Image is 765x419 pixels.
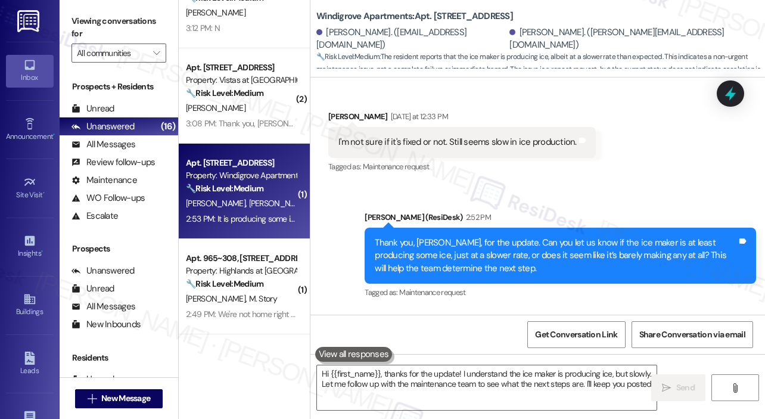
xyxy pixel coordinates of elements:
a: Inbox [6,55,54,87]
div: Property: Vistas at [GEOGRAPHIC_DATA] [186,74,296,86]
span: • [43,189,45,197]
div: Property: Highlands at [GEOGRAPHIC_DATA] Apartments [186,265,296,277]
div: All Messages [71,138,135,151]
div: Property: Windigrove Apartments [186,169,296,182]
a: Buildings [6,289,54,321]
div: Review follow-ups [71,156,155,169]
img: ResiDesk Logo [17,10,42,32]
div: I'm not sure if it's fixed or not. Still seems slow in ice production. [338,136,577,148]
div: Thank you, [PERSON_NAME], for the update. Can you let us know if the ice maker is at least produc... [375,237,737,275]
div: WO Follow-ups [71,192,145,204]
div: 2:53 PM: It is producing some ice, just at a much slower rate. Thank you. [186,213,432,224]
i:  [153,48,160,58]
div: Unanswered [71,265,135,277]
strong: 🔧 Risk Level: Medium [186,88,263,98]
div: Tagged as: [365,284,756,301]
div: All Messages [71,300,135,313]
span: • [41,247,43,256]
div: Unread [71,283,114,295]
div: [DATE] at 12:33 PM [388,110,448,123]
div: Unread [71,103,114,115]
div: [PERSON_NAME] (ResiDesk) [365,211,756,228]
button: New Message [75,389,163,408]
div: Apt. [STREET_ADDRESS] [186,157,296,169]
i:  [662,383,671,393]
button: Share Conversation via email [632,321,753,348]
div: Apt. [STREET_ADDRESS] [186,61,296,74]
div: Escalate [71,210,118,222]
input: All communities [77,44,147,63]
span: Maintenance request [399,287,466,297]
span: [PERSON_NAME] [186,103,245,113]
a: Site Visit • [6,172,54,204]
span: New Message [101,392,150,405]
div: 3:08 PM: Thank you, [PERSON_NAME]. [PERSON_NAME] doesn't need to be on the activities thread. [186,118,528,129]
div: [PERSON_NAME]. ([PERSON_NAME][EMAIL_ADDRESS][DOMAIN_NAME]) [509,26,756,52]
a: Insights • [6,231,54,263]
div: Unread [71,373,114,386]
span: [PERSON_NAME] [186,293,249,304]
i:  [88,394,97,404]
span: : The resident reports that the ice maker is producing ice, albeit at a slower rate than expected... [316,51,765,89]
div: Maintenance [71,174,137,187]
div: [PERSON_NAME]. ([EMAIL_ADDRESS][DOMAIN_NAME]) [316,26,506,52]
i:  [730,383,739,393]
strong: 🔧 Risk Level: Medium [186,183,263,194]
div: [PERSON_NAME] [328,110,596,127]
div: Prospects + Residents [60,80,178,93]
span: [PERSON_NAME] [186,7,245,18]
div: Prospects [60,243,178,255]
strong: 🔧 Risk Level: Medium [186,278,263,289]
div: Residents [60,352,178,364]
div: Apt. 965~308, [STREET_ADDRESS] [186,252,296,265]
strong: 🔧 Risk Level: Medium [316,52,380,61]
a: Leads [6,348,54,380]
textarea: Hi {{first_name}}, thanks for the update! I understand the ice maker is producing ice, but slowly... [317,365,657,410]
div: 3:12 PM: N [186,23,220,33]
label: Viewing conversations for [71,12,166,44]
div: Unanswered [71,120,135,133]
span: [PERSON_NAME] [249,198,309,209]
span: M. Story [249,293,277,304]
span: Send [676,381,695,394]
span: [PERSON_NAME] [186,198,249,209]
b: Windigrove Apartments: Apt. [STREET_ADDRESS] [316,10,513,23]
div: (16) [158,117,178,136]
div: New Inbounds [71,318,141,331]
span: Get Conversation Link [535,328,617,341]
button: Send [651,374,705,401]
button: Get Conversation Link [527,321,625,348]
div: Tagged as: [328,158,596,175]
div: 2:52 PM [463,211,491,224]
span: Maintenance request [363,162,430,172]
span: Share Conversation via email [639,328,745,341]
div: 2:49 PM: We're not home right now so we can't confirm it right now [186,309,414,319]
span: • [53,131,55,139]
